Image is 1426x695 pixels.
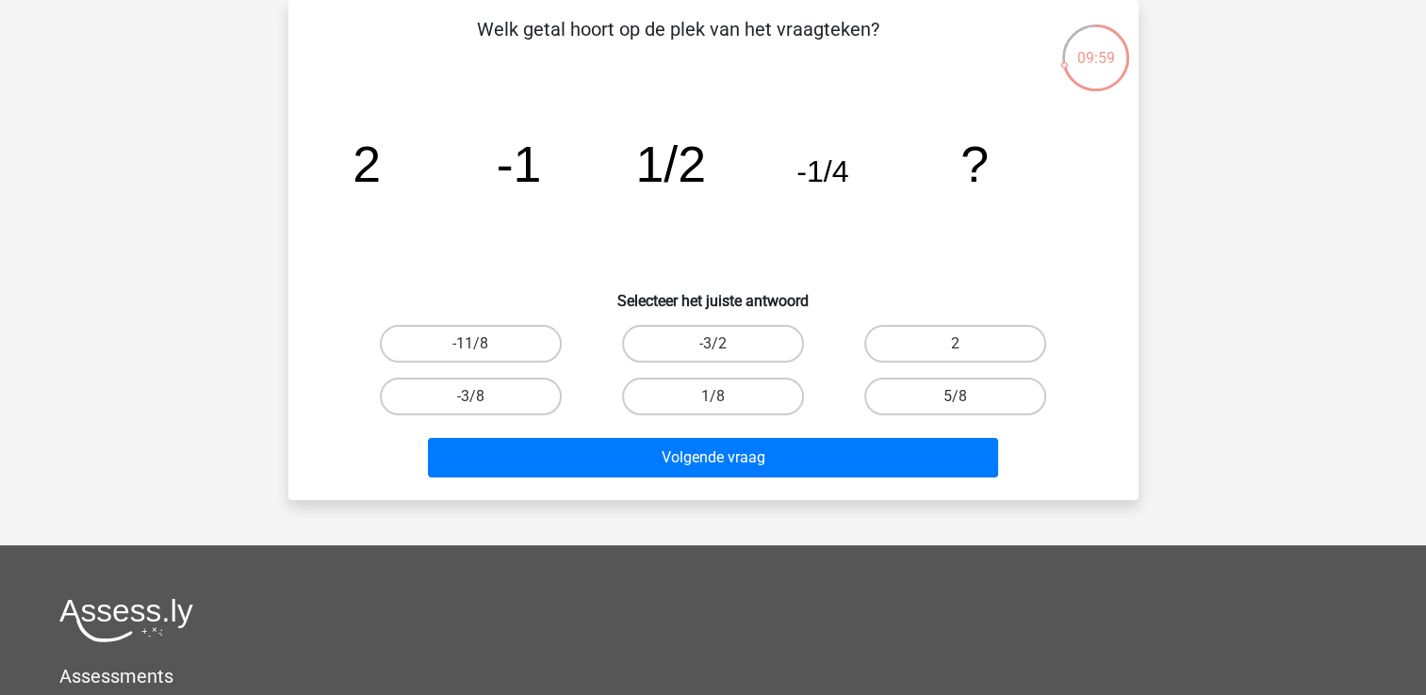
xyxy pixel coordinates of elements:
[380,325,562,363] label: -11/8
[59,665,1367,687] h5: Assessments
[960,136,989,192] tspan: ?
[622,378,804,415] label: 1/8
[864,325,1046,363] label: 2
[1060,23,1131,70] div: 09:59
[380,378,562,415] label: -3/8
[319,15,1038,72] p: Welk getal hoort op de plek van het vraagteken?
[496,136,541,192] tspan: -1
[635,136,706,192] tspan: 1/2
[864,378,1046,415] label: 5/8
[319,277,1108,310] h6: Selecteer het juiste antwoord
[59,598,193,642] img: Assessly logo
[352,136,381,192] tspan: 2
[622,325,804,363] label: -3/2
[428,438,998,477] button: Volgende vraag
[796,154,849,188] tspan: -1/4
